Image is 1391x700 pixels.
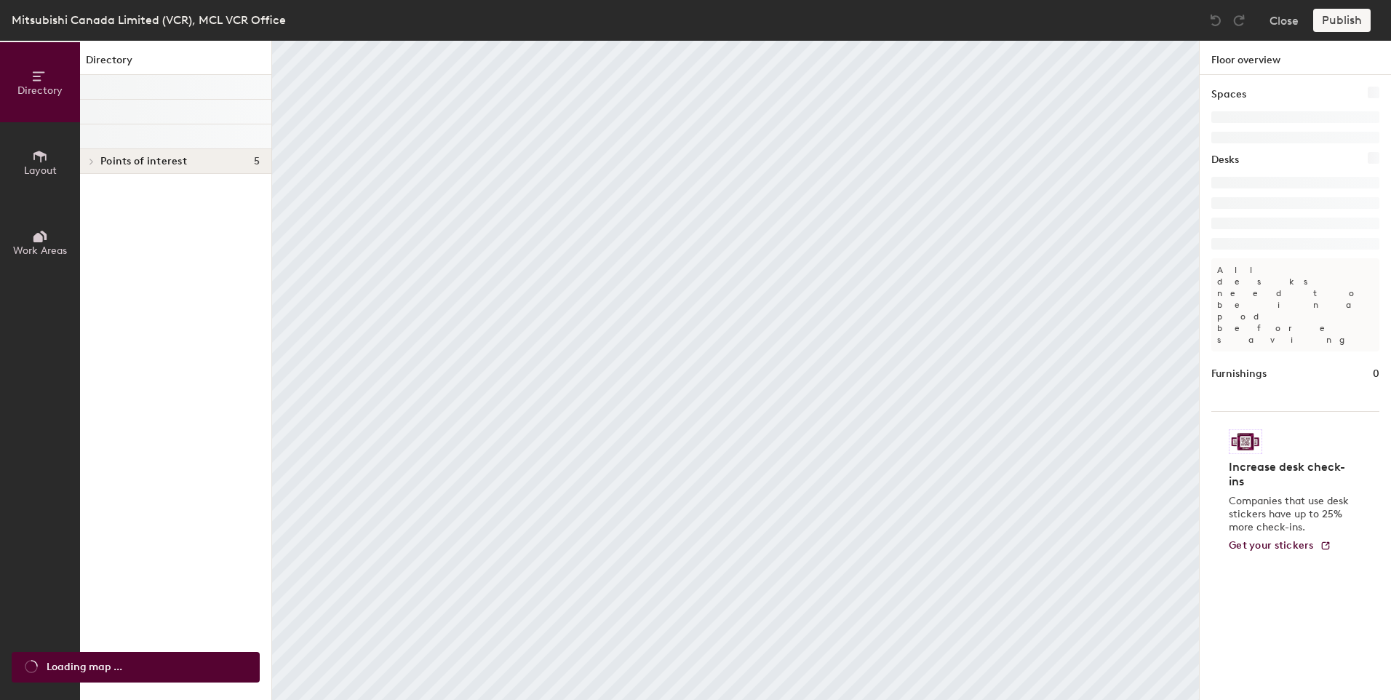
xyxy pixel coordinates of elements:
canvas: Map [272,41,1199,700]
span: Get your stickers [1229,539,1314,552]
span: Work Areas [13,244,67,257]
button: Close [1270,9,1299,32]
img: Undo [1208,13,1223,28]
h1: Spaces [1211,87,1246,103]
p: Companies that use desk stickers have up to 25% more check-ins. [1229,495,1353,534]
span: Points of interest [100,156,187,167]
span: Layout [24,164,57,177]
h4: Increase desk check-ins [1229,460,1353,489]
a: Get your stickers [1229,540,1331,552]
img: Redo [1232,13,1246,28]
img: Sticker logo [1229,429,1262,454]
h1: Directory [80,52,271,75]
p: All desks need to be in a pod before saving [1211,258,1379,351]
h1: Furnishings [1211,366,1267,382]
span: Loading map ... [47,659,122,675]
h1: 0 [1373,366,1379,382]
h1: Floor overview [1200,41,1391,75]
span: 5 [254,156,260,167]
h1: Desks [1211,152,1239,168]
span: Directory [17,84,63,97]
div: Mitsubishi Canada Limited (VCR), MCL VCR Office [12,11,286,29]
